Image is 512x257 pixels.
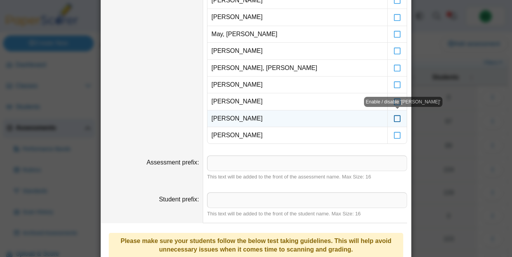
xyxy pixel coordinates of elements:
[207,210,407,217] div: This text will be added to the front of the student name. Max Size: 16
[207,127,387,143] td: [PERSON_NAME]
[207,173,407,180] div: This text will be added to the front of the assessment name. Max Size: 16
[364,97,442,107] div: Enable / disable '[PERSON_NAME]'
[207,110,387,127] td: [PERSON_NAME]
[146,159,199,166] label: Assessment prefix
[207,93,387,110] td: [PERSON_NAME]
[120,238,391,253] b: Please make sure your students follow the below test taking guidelines. This will help avoid unne...
[207,60,387,77] td: [PERSON_NAME], [PERSON_NAME]
[207,77,387,93] td: [PERSON_NAME]
[159,196,199,203] label: Student prefix
[207,9,387,26] td: [PERSON_NAME]
[207,26,387,43] td: May, [PERSON_NAME]
[207,43,387,59] td: [PERSON_NAME]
